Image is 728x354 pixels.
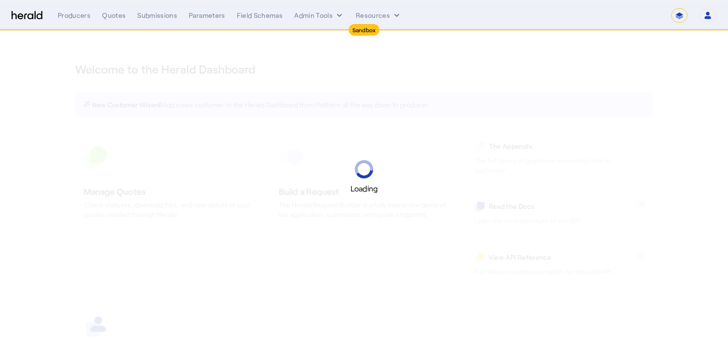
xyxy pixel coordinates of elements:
[294,11,344,20] button: internal dropdown menu
[237,11,283,20] div: Field Schemas
[58,11,91,20] div: Producers
[356,11,402,20] button: Resources dropdown menu
[137,11,177,20] div: Submissions
[12,11,42,20] img: Herald Logo
[189,11,225,20] div: Parameters
[349,24,380,36] div: Sandbox
[102,11,126,20] div: Quotes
